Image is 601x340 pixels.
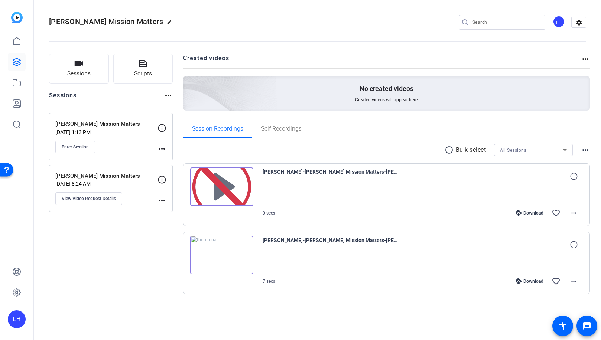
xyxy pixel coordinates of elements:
[581,55,590,63] mat-icon: more_horiz
[456,146,486,154] p: Bulk select
[192,126,243,132] span: Session Recordings
[134,69,152,78] span: Scripts
[67,69,91,78] span: Sessions
[55,181,157,187] p: [DATE] 8:24 AM
[553,16,565,28] div: LH
[263,210,275,216] span: 0 secs
[11,12,23,23] img: blue-gradient.svg
[552,209,561,218] mat-icon: favorite_border
[164,91,173,100] mat-icon: more_horiz
[581,146,590,154] mat-icon: more_horiz
[572,17,587,28] mat-icon: settings
[569,277,578,286] mat-icon: more_horiz
[62,144,89,150] span: Enter Session
[100,3,277,164] img: Creted videos background
[582,321,591,330] mat-icon: message
[113,54,173,84] button: Scripts
[49,91,77,105] h2: Sessions
[355,97,418,103] span: Created videos will appear here
[500,148,526,153] span: All Sessions
[445,146,456,154] mat-icon: radio_button_unchecked
[263,167,400,185] span: [PERSON_NAME]-[PERSON_NAME] Mission Matters-[PERSON_NAME] Mission Matters-1754426225453-webcam
[8,310,26,328] div: LH
[552,277,561,286] mat-icon: favorite_border
[263,236,400,254] span: [PERSON_NAME]-[PERSON_NAME] Mission Matters-[PERSON_NAME] Mission Matters-1754328262661-webcam
[512,278,547,284] div: Download
[62,196,116,202] span: View Video Request Details
[472,18,539,27] input: Search
[569,209,578,218] mat-icon: more_horiz
[558,321,567,330] mat-icon: accessibility
[183,54,581,68] h2: Created videos
[157,196,166,205] mat-icon: more_horiz
[55,172,157,180] p: [PERSON_NAME] Mission Matters
[49,54,109,84] button: Sessions
[553,16,566,29] ngx-avatar: Lindsey Henry-Moss
[261,126,302,132] span: Self Recordings
[512,210,547,216] div: Download
[55,192,122,205] button: View Video Request Details
[55,141,95,153] button: Enter Session
[190,167,253,206] img: Preview is unavailable
[360,84,413,93] p: No created videos
[55,120,157,128] p: [PERSON_NAME] Mission Matters
[190,236,253,274] img: thumb-nail
[49,17,163,26] span: [PERSON_NAME] Mission Matters
[55,129,157,135] p: [DATE] 1:13 PM
[167,20,176,29] mat-icon: edit
[157,144,166,153] mat-icon: more_horiz
[263,279,275,284] span: 7 secs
